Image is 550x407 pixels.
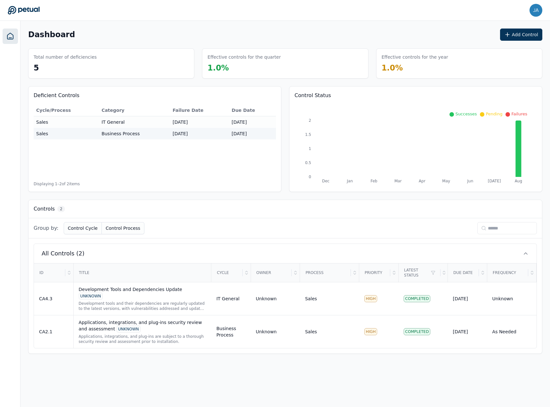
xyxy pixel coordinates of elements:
h3: Effective controls for the year [382,54,448,60]
div: UNKNOWN [79,293,103,300]
tspan: Aug [515,179,522,183]
tspan: 0.5 [305,161,311,165]
div: Unknown [256,295,277,302]
span: All Controls (2) [42,249,85,258]
span: 1.0 % [207,63,229,72]
td: [DATE] [170,128,229,139]
tspan: 2 [309,118,311,123]
tspan: 1.5 [305,132,311,137]
span: Displaying 1– 2 of 2 items [34,181,80,187]
h3: Effective controls for the quarter [207,54,281,60]
div: Completed [404,295,431,302]
td: IT General [211,282,251,315]
tspan: 0 [309,175,311,179]
tspan: Jan [347,179,353,183]
div: Frequency [488,264,528,282]
div: CA2.1 [39,328,68,335]
td: Unknown [487,282,537,315]
div: Development tools and their dependencies are regularly updated to the latest versions, with vulne... [79,301,206,311]
a: Dashboard [3,29,18,44]
td: Sales [34,128,99,139]
tspan: Feb [370,179,377,183]
button: All Controls (2) [34,244,537,263]
div: [DATE] [453,328,482,335]
span: Failures [511,112,527,116]
button: Control Process [102,222,144,234]
button: Add Control [500,29,542,41]
div: Cycle [212,264,242,282]
span: Pending [486,112,502,116]
th: Due Date [229,104,276,116]
tspan: Dec [322,179,329,183]
div: Sales [305,295,317,302]
div: Process [300,264,351,282]
div: Unknown [256,328,277,335]
th: Failure Date [170,104,229,116]
a: Go to Dashboard [8,6,40,15]
h3: Control Status [295,92,537,99]
span: Group by: [34,224,59,232]
div: Due Date [448,264,479,282]
div: Applications, integrations, and plug-ins are subject to a thorough security review and assessment... [79,334,206,344]
tspan: Mar [394,179,402,183]
td: [DATE] [170,116,229,128]
tspan: [DATE] [488,179,501,183]
tspan: Jun [467,179,473,183]
td: Business Process [99,128,170,139]
div: Latest Status [399,264,441,282]
td: [DATE] [229,116,276,128]
img: jaysen.wibowo@workday.com [530,4,542,17]
div: Development Tools and Dependencies Update [79,286,206,300]
div: UNKNOWN [117,326,141,333]
span: Successes [455,112,477,116]
div: CA4.3 [39,295,68,302]
tspan: 1 [309,146,311,151]
h1: Dashboard [28,29,75,40]
th: Category [99,104,170,116]
td: As Needed [487,315,537,348]
div: Title [74,264,211,282]
div: Owner [251,264,292,282]
div: HIGH [364,328,377,335]
td: [DATE] [229,128,276,139]
h3: Controls [34,205,55,213]
td: Sales [34,116,99,128]
td: IT General [99,116,170,128]
div: Priority [360,264,390,282]
div: HIGH [364,295,377,302]
tspan: May [442,179,450,183]
th: Cycle/Process [34,104,99,116]
div: ID [34,264,65,282]
h3: Total number of deficiencies [34,54,97,60]
h3: Deficient Controls [34,92,276,99]
div: Completed [404,328,431,335]
tspan: Apr [419,179,425,183]
td: Business Process [211,315,251,348]
div: Applications, integrations, and plug-ins security review and assessment [79,319,206,333]
button: Control Cycle [64,222,102,234]
div: Sales [305,328,317,335]
span: 2 [57,206,65,212]
div: [DATE] [453,295,482,302]
span: 1.0 % [382,63,403,72]
span: 5 [34,63,39,72]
